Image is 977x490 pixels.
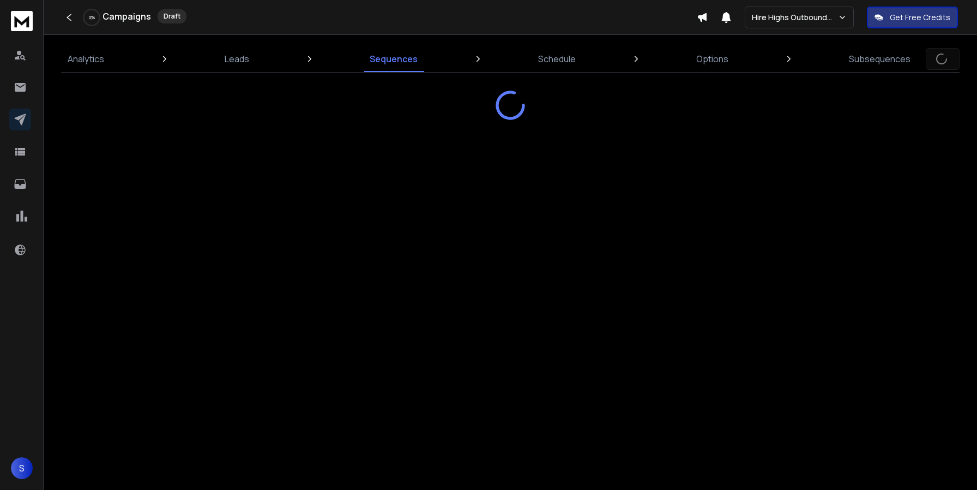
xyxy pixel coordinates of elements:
a: Options [690,46,735,72]
p: Subsequences [849,52,910,65]
img: logo [11,11,33,31]
a: Sequences [363,46,424,72]
p: 0 % [89,14,95,21]
div: Draft [158,9,186,23]
button: S [11,457,33,479]
p: Analytics [68,52,104,65]
h1: Campaigns [102,10,151,23]
a: Analytics [61,46,111,72]
button: Get Free Credits [867,7,958,28]
p: Get Free Credits [890,12,950,23]
p: Schedule [538,52,576,65]
p: Sequences [370,52,418,65]
p: Leads [225,52,249,65]
a: Schedule [532,46,582,72]
p: Options [696,52,728,65]
a: Subsequences [842,46,917,72]
p: Hire Highs Outbound Engine [752,12,838,23]
a: Leads [218,46,256,72]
